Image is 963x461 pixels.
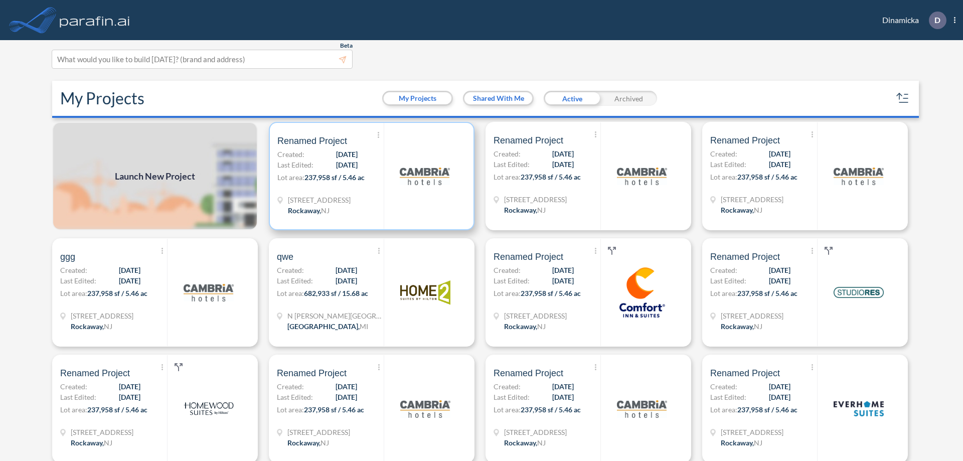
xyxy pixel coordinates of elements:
button: My Projects [384,92,451,104]
span: Renamed Project [60,367,130,379]
span: NJ [321,206,330,215]
span: 321 Mt Hope Ave [288,195,351,205]
h2: My Projects [60,89,144,108]
span: Created: [277,265,304,275]
span: 237,958 sf / 5.46 ac [87,405,147,414]
span: 237,958 sf / 5.46 ac [521,405,581,414]
span: Launch New Project [115,170,195,183]
span: Rockaway , [287,438,320,447]
span: 682,933 sf / 15.68 ac [304,289,368,297]
span: Lot area: [710,289,737,297]
img: logo [617,151,667,201]
span: NJ [754,206,762,214]
span: [DATE] [552,265,574,275]
div: Rockaway, NJ [71,437,112,448]
span: [DATE] [552,148,574,159]
img: logo [617,384,667,434]
span: Last Edited: [494,392,530,402]
span: NJ [320,438,329,447]
span: [DATE] [769,148,790,159]
span: [DATE] [336,392,357,402]
span: NJ [754,438,762,447]
span: Renamed Project [494,251,563,263]
span: [DATE] [336,149,358,160]
span: Renamed Project [710,134,780,146]
span: Created: [277,149,304,160]
span: Rockaway , [288,206,321,215]
span: Lot area: [494,173,521,181]
img: logo [834,267,884,318]
span: Last Edited: [277,392,313,402]
span: Lot area: [60,405,87,414]
img: logo [834,151,884,201]
span: N Wyndham Hill Dr NE [287,311,383,321]
span: Created: [710,381,737,392]
button: Shared With Me [464,92,532,104]
span: Renamed Project [710,251,780,263]
span: 321 Mt Hope Ave [504,311,567,321]
span: [DATE] [552,159,574,170]
div: Rockaway, NJ [721,321,762,332]
span: [DATE] [119,275,140,286]
span: NJ [754,322,762,331]
span: [DATE] [769,381,790,392]
p: D [934,16,940,25]
span: Last Edited: [60,392,96,402]
span: NJ [537,322,546,331]
span: Lot area: [494,405,521,414]
span: Created: [710,148,737,159]
span: [DATE] [769,392,790,402]
span: 321 Mt Hope Ave [71,311,133,321]
span: Lot area: [60,289,87,297]
img: add [52,122,258,230]
div: Grand Rapids, MI [287,321,368,332]
span: 321 Mt Hope Ave [71,427,133,437]
span: Rockaway , [71,438,104,447]
span: MI [360,322,368,331]
span: 321 Mt Hope Ave [721,194,783,205]
span: Renamed Project [277,135,347,147]
img: logo [184,384,234,434]
span: Created: [494,381,521,392]
span: [DATE] [552,381,574,392]
span: Lot area: [494,289,521,297]
span: 321 Mt Hope Ave [287,427,350,437]
span: 237,958 sf / 5.46 ac [87,289,147,297]
div: Rockaway, NJ [71,321,112,332]
div: Rockaway, NJ [288,205,330,216]
span: Created: [494,265,521,275]
img: logo [834,384,884,434]
span: Rockaway , [504,206,537,214]
span: [DATE] [119,392,140,402]
div: Rockaway, NJ [504,321,546,332]
span: Created: [494,148,521,159]
span: NJ [537,438,546,447]
span: [DATE] [769,265,790,275]
span: Renamed Project [494,367,563,379]
div: Dinamicka [867,12,955,29]
div: Active [544,91,600,106]
img: logo [400,384,450,434]
span: Rockaway , [721,438,754,447]
div: Rockaway, NJ [504,437,546,448]
span: Rockaway , [721,206,754,214]
span: 237,958 sf / 5.46 ac [521,289,581,297]
span: NJ [104,438,112,447]
span: Last Edited: [277,275,313,286]
span: [DATE] [336,275,357,286]
span: Last Edited: [494,275,530,286]
span: Last Edited: [60,275,96,286]
span: Renamed Project [494,134,563,146]
div: Rockaway, NJ [721,205,762,215]
span: Rockaway , [504,438,537,447]
span: Lot area: [710,405,737,414]
span: 237,958 sf / 5.46 ac [304,405,364,414]
div: Archived [600,91,657,106]
a: Launch New Project [52,122,258,230]
span: Rockaway , [504,322,537,331]
span: Last Edited: [710,392,746,402]
span: [DATE] [769,275,790,286]
span: 321 Mt Hope Ave [721,311,783,321]
span: 237,958 sf / 5.46 ac [521,173,581,181]
div: Rockaway, NJ [287,437,329,448]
